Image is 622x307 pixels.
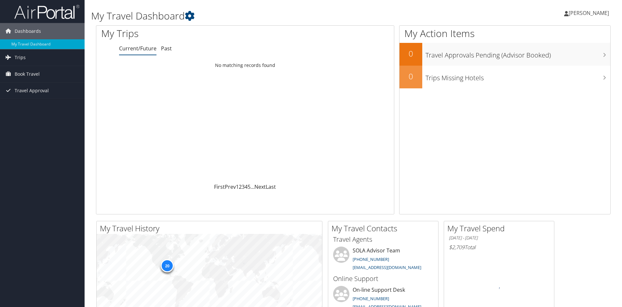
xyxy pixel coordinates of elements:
li: SOLA Advisor Team [330,247,437,273]
a: [PHONE_NUMBER] [353,256,389,262]
a: 0Travel Approvals Pending (Advisor Booked) [399,43,610,66]
span: Travel Approval [15,83,49,99]
div: 20 [161,259,174,272]
h2: 0 [399,71,422,82]
h6: Total [449,244,549,251]
a: 1 [236,183,239,190]
a: Past [161,45,172,52]
h3: Travel Approvals Pending (Advisor Booked) [426,47,610,60]
img: airportal-logo.png [14,4,79,19]
h3: Trips Missing Hotels [426,70,610,83]
a: 3 [242,183,245,190]
td: No matching records found [96,59,394,71]
h6: [DATE] - [DATE] [449,235,549,241]
span: … [250,183,254,190]
span: [PERSON_NAME] [569,9,609,17]
h3: Travel Agents [333,235,433,244]
h3: Online Support [333,274,433,283]
a: 5 [248,183,250,190]
a: [PHONE_NUMBER] [353,296,389,301]
a: Next [254,183,266,190]
h2: My Travel History [100,223,322,234]
span: Dashboards [15,23,41,39]
a: [EMAIL_ADDRESS][DOMAIN_NAME] [353,264,421,270]
h2: My Travel Spend [447,223,554,234]
span: Trips [15,49,26,66]
a: 2 [239,183,242,190]
a: First [214,183,225,190]
h1: My Action Items [399,27,610,40]
a: Current/Future [119,45,156,52]
a: 4 [245,183,248,190]
a: Prev [225,183,236,190]
a: Last [266,183,276,190]
h2: 0 [399,48,422,59]
span: $2,709 [449,244,465,251]
h1: My Trips [101,27,265,40]
h1: My Travel Dashboard [91,9,441,23]
h2: My Travel Contacts [331,223,438,234]
a: [PERSON_NAME] [564,3,615,23]
a: 0Trips Missing Hotels [399,66,610,88]
span: Book Travel [15,66,40,82]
